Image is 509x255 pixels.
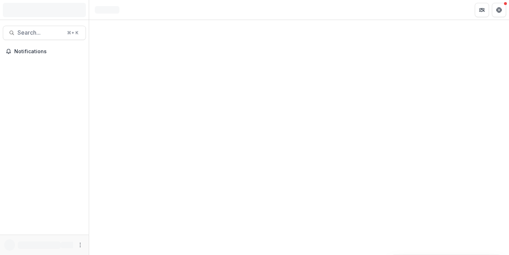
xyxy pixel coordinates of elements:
span: Notifications [14,49,83,55]
span: Search... [17,29,63,36]
nav: breadcrumb [92,5,122,15]
button: More [76,241,84,249]
button: Partners [475,3,489,17]
button: Get Help [492,3,506,17]
button: Search... [3,26,86,40]
div: ⌘ + K [66,29,80,37]
button: Notifications [3,46,86,57]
